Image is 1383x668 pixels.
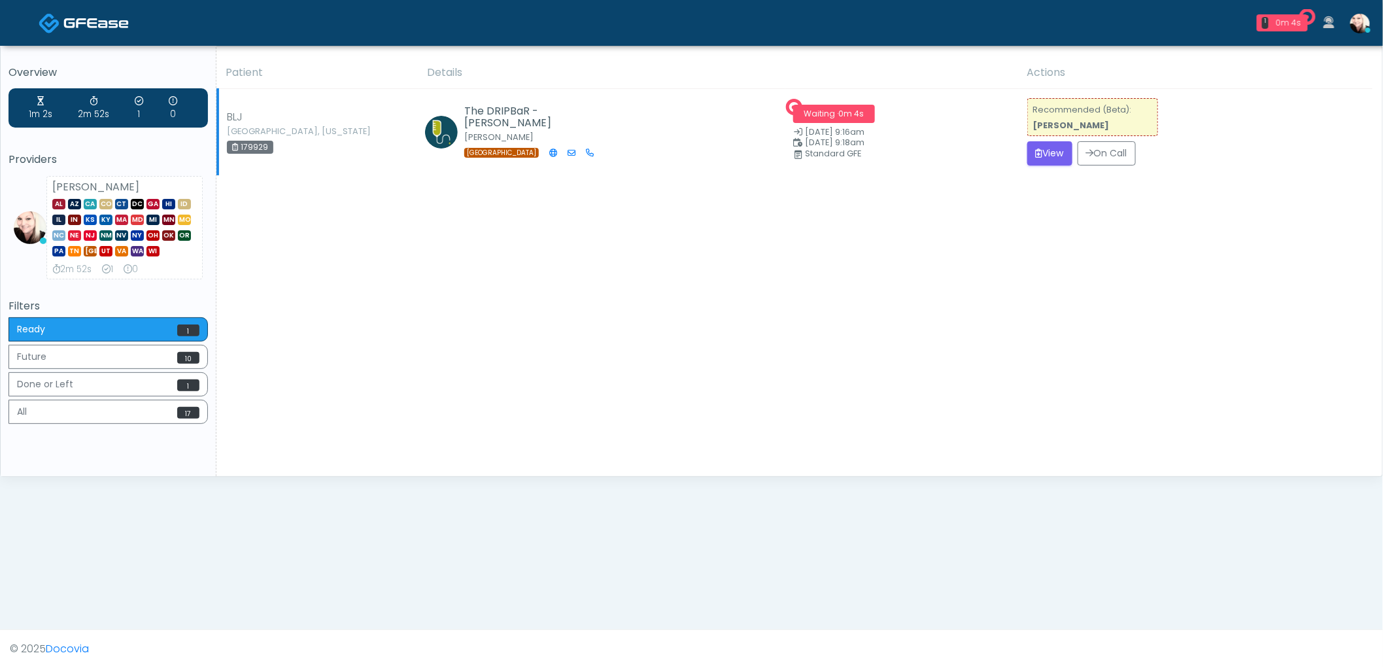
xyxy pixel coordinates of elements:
[793,105,875,123] span: Waiting ·
[838,108,864,119] span: 0m 4s
[1019,57,1373,89] th: Actions
[1274,17,1303,29] div: 0m 4s
[68,246,81,256] span: TN
[178,230,191,241] span: OR
[68,230,81,241] span: NE
[1350,14,1370,33] img: Cynthia Petersen
[9,317,208,342] button: Ready1
[169,95,177,121] div: Extended Exams
[9,67,208,79] h5: Overview
[115,246,128,256] span: VA
[99,246,112,256] span: UT
[162,199,175,209] span: HI
[115,230,128,241] span: NV
[806,126,865,137] span: [DATE] 9:16am
[1249,9,1316,37] a: 1 0m 4s
[806,150,1024,158] div: Standard GFE
[124,263,138,276] div: Extended Exams
[14,211,46,244] img: Cynthia Petersen
[146,230,160,241] span: OH
[115,215,128,225] span: MA
[177,325,199,336] span: 1
[131,215,144,225] span: MD
[227,128,299,135] small: [GEOGRAPHIC_DATA], [US_STATE]
[793,128,1012,137] small: Date Created
[84,199,97,209] span: CA
[68,215,81,225] span: IN
[9,300,208,312] h5: Filters
[84,230,97,241] span: NJ
[52,263,92,276] div: Average Review Time
[1027,141,1072,166] button: View
[9,400,208,424] button: All17
[131,199,144,209] span: DC
[9,154,208,166] h5: Providers
[115,199,128,209] span: CT
[9,345,208,369] button: Future10
[131,230,144,241] span: NY
[39,1,129,44] a: Docovia
[227,109,243,125] span: BLJ
[178,199,191,209] span: ID
[131,246,144,256] span: WA
[63,16,129,29] img: Docovia
[146,199,160,209] span: GA
[177,379,199,391] span: 1
[464,148,539,158] span: [GEOGRAPHIC_DATA]
[218,57,419,89] th: Patient
[29,95,52,121] div: Average Wait Time
[78,95,109,121] div: Average Review Time
[39,12,60,34] img: Docovia
[177,352,199,364] span: 10
[84,215,97,225] span: KS
[1033,104,1132,131] small: Recommended (Beta):
[99,215,112,225] span: KY
[52,199,65,209] span: AL
[52,179,139,194] strong: [PERSON_NAME]
[9,372,208,396] button: Done or Left1
[46,641,89,656] a: Docovia
[806,137,865,148] span: [DATE] 9:18am
[464,132,534,143] small: [PERSON_NAME]
[1262,17,1269,29] div: 1
[146,246,160,256] span: WI
[162,215,175,225] span: MN
[52,246,65,256] span: PA
[227,141,273,154] div: 179929
[793,139,1012,147] small: Scheduled Time
[9,317,208,427] div: Basic example
[146,215,160,225] span: MI
[99,199,112,209] span: CO
[425,116,458,149] img: Jason Jackson
[84,246,97,256] span: [GEOGRAPHIC_DATA]
[419,57,1019,89] th: Details
[10,5,50,44] button: Open LiveChat chat widget
[68,199,81,209] span: AZ
[52,230,65,241] span: NC
[177,407,199,419] span: 17
[99,230,112,241] span: NM
[135,95,143,121] div: Exams Completed
[1078,141,1136,166] button: On Call
[464,105,579,129] h5: The DRIPBaR - [PERSON_NAME]
[178,215,191,225] span: MO
[102,263,113,276] div: Exams Completed
[52,215,65,225] span: IL
[162,230,175,241] span: OK
[1033,120,1110,131] strong: [PERSON_NAME]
